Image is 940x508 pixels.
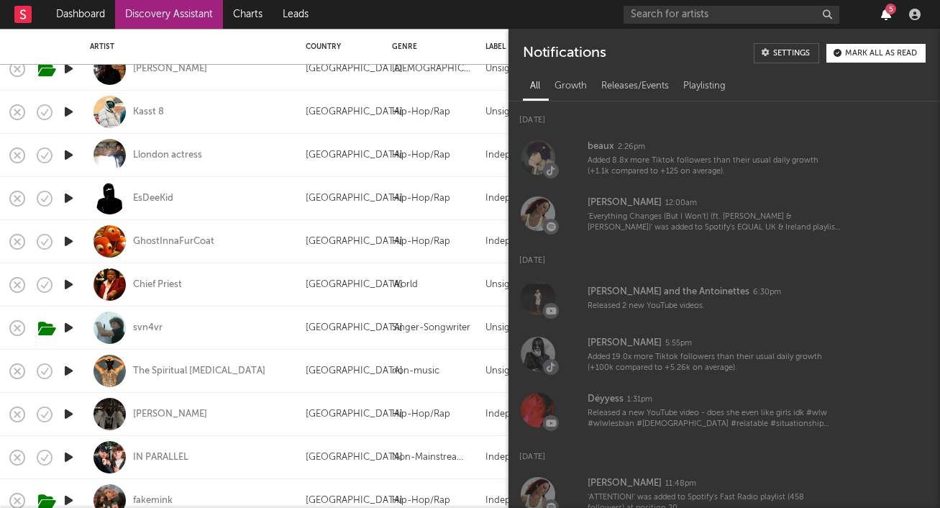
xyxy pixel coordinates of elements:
div: Hip-Hop/Rap [392,147,450,164]
div: Déyyess [588,391,624,408]
div: 5:55pm [665,338,692,349]
div: Playlisting [676,74,733,99]
a: [PERSON_NAME]12:00am'Everything Changes (But I Won't) (ft. [PERSON_NAME] & [PERSON_NAME])' was ad... [508,186,940,242]
div: [GEOGRAPHIC_DATA] [306,363,403,380]
a: The Spiritual [MEDICAL_DATA] [133,365,265,378]
div: 1:31pm [627,394,652,405]
div: [GEOGRAPHIC_DATA] [306,190,403,207]
a: beaux2:26pmAdded 8.8x more Tiktok followers than their usual daily growth (+1.1k compared to +125... [508,130,940,186]
div: [DATE] [508,242,940,270]
div: [GEOGRAPHIC_DATA] [306,104,403,121]
div: Independent [485,406,541,423]
a: fakemink [133,494,173,507]
a: EsDeeKid [133,192,173,205]
input: Search for artists [624,6,839,24]
div: 5 [885,4,896,14]
div: 12:00am [665,198,697,209]
div: Added 8.8x more Tiktok followers than their usual daily growth (+1.1k compared to +125 on average). [588,155,841,178]
div: Non-Mainstream Electronic [392,449,471,466]
div: Hip-Hop/Rap [392,190,450,207]
a: [PERSON_NAME]5:55pmAdded 19.0x more Tiktok followers than their usual daily growth (+100k compare... [508,326,940,382]
div: [GEOGRAPHIC_DATA] [306,147,403,164]
a: Déyyess1:31pmReleased a new YouTube video - does she even like girls idk #wlw #wlwlesbian #[DEMOG... [508,382,940,438]
div: [PERSON_NAME] [588,335,662,352]
button: Mark all as read [826,44,926,63]
div: Hip-Hop/Rap [392,233,450,250]
div: Unsigned [485,60,526,78]
div: [GEOGRAPHIC_DATA] [306,233,403,250]
div: [GEOGRAPHIC_DATA] [306,406,403,423]
div: [GEOGRAPHIC_DATA] [306,319,403,337]
a: IN PARALLEL [133,451,188,464]
div: Unsigned [485,104,526,121]
div: [GEOGRAPHIC_DATA] [306,60,403,78]
div: Independent [485,147,541,164]
a: [PERSON_NAME] [133,63,207,76]
div: [PERSON_NAME] and the Antoinettes [588,284,749,301]
div: Label [485,42,568,51]
div: Independent [485,233,541,250]
div: [PERSON_NAME] [588,475,662,492]
div: [DATE] [508,438,940,466]
button: 5 [881,9,891,20]
div: non-music [392,363,439,380]
div: Genre [392,42,464,51]
div: Unsigned [485,319,526,337]
div: Country [306,42,370,51]
div: Singer-Songwriter [392,319,470,337]
div: beaux [588,138,614,155]
div: 'Everything Changes (But I Won't) (ft. [PERSON_NAME] & [PERSON_NAME])' was added to Spotify's EQU... [588,212,841,234]
div: Growth [547,74,594,99]
div: Hip-Hop/Rap [392,406,450,423]
div: Independent [485,190,541,207]
div: Releases/Events [594,74,676,99]
a: [PERSON_NAME] [133,408,207,421]
div: [DATE] [508,101,940,130]
div: Added 19.0x more Tiktok followers than their usual daily growth (+100k compared to +5.26k on aver... [588,352,841,374]
div: Released a new YouTube video - does she even like girls idk #wlw #wlwlesbian #[DEMOGRAPHIC_DATA] ... [588,408,841,430]
div: Released 2 new YouTube videos. [588,301,841,312]
div: World [392,276,418,294]
div: Settings [773,50,810,58]
a: Settings [754,43,819,63]
div: Artist [90,42,284,51]
div: [PERSON_NAME] [588,194,662,212]
div: Unsigned [485,363,526,380]
div: Hip-Hop/Rap [392,104,450,121]
a: svn4vr [133,322,163,335]
div: Unsigned [485,276,526,294]
div: Mark all as read [845,50,917,58]
div: Notifications [523,43,606,63]
div: [GEOGRAPHIC_DATA] [306,276,403,294]
div: Independent [485,449,541,466]
a: Kasst 8 [133,106,164,119]
a: [PERSON_NAME] and the Antoinettes6:30pmReleased 2 new YouTube videos. [508,270,940,326]
div: All [523,74,547,99]
div: 2:26pm [618,142,645,153]
div: 11:48pm [665,478,696,489]
a: GhostInnaFurCoat [133,235,214,248]
div: 6:30pm [753,287,781,298]
a: Llondon actress [133,149,202,162]
a: Chief Priest [133,278,182,291]
div: [GEOGRAPHIC_DATA] [306,449,403,466]
div: [DEMOGRAPHIC_DATA] [392,60,471,78]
